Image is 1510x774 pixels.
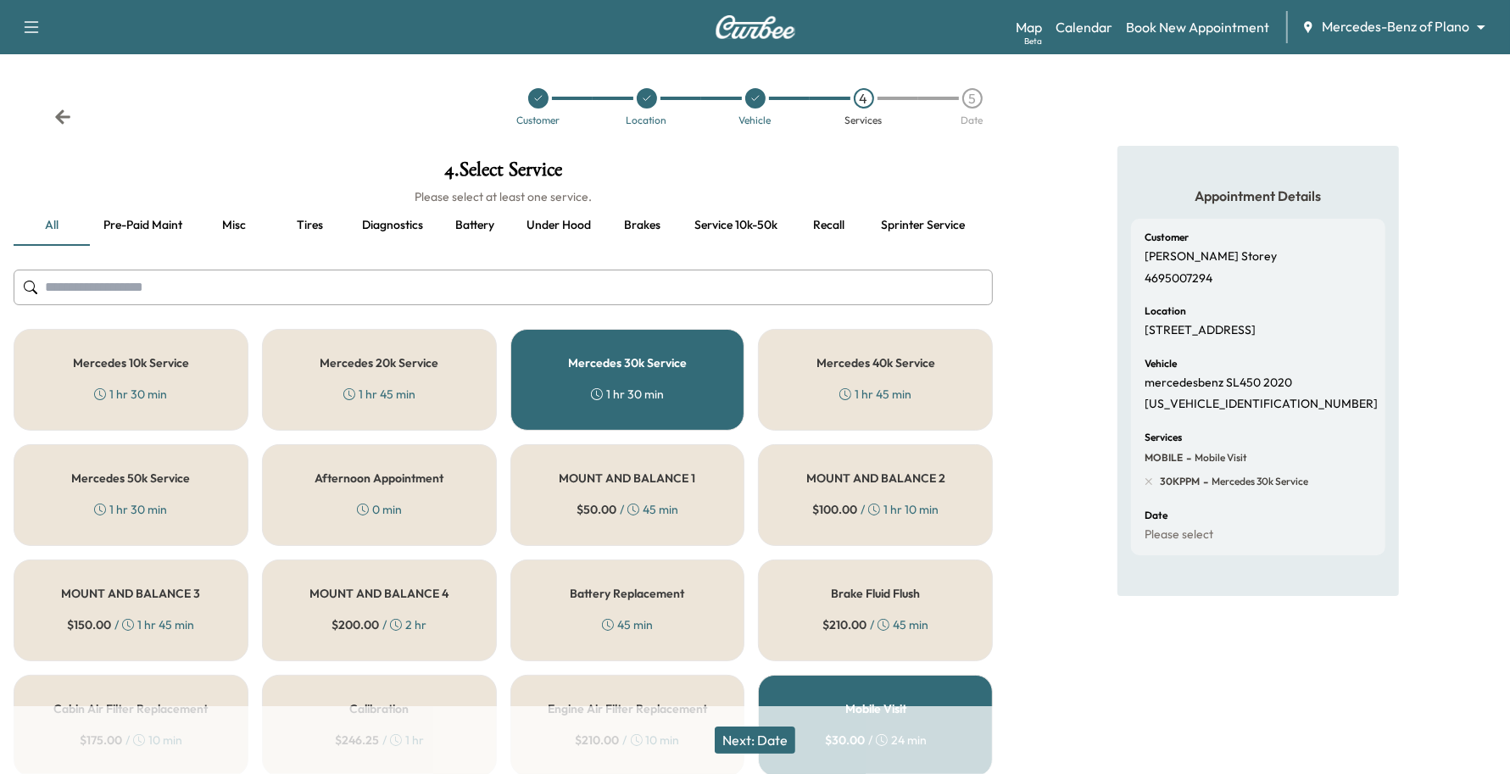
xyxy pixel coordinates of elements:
[320,357,438,369] h5: Mercedes 20k Service
[1126,17,1269,37] a: Book New Appointment
[591,386,664,403] div: 1 hr 30 min
[577,501,678,518] div: / 45 min
[1131,187,1385,205] h5: Appointment Details
[14,188,993,205] h6: Please select at least one service.
[14,159,993,188] h1: 4 . Select Service
[715,727,795,754] button: Next: Date
[349,703,409,715] h5: Calibration
[822,616,866,633] span: $ 210.00
[1056,17,1112,37] a: Calendar
[806,472,945,484] h5: MOUNT AND BALANCE 2
[571,587,685,599] h5: Battery Replacement
[437,205,513,246] button: Battery
[854,88,874,109] div: 4
[1160,475,1200,488] span: 30KPPM
[332,616,379,633] span: $ 200.00
[1145,397,1378,412] p: [US_VEHICLE_IDENTIFICATION_NUMBER]
[516,115,560,125] div: Customer
[1200,473,1208,490] span: -
[577,501,616,518] span: $ 50.00
[67,616,111,633] span: $ 150.00
[196,205,272,246] button: Misc
[816,357,935,369] h5: Mercedes 40k Service
[14,205,993,246] div: basic tabs example
[831,587,920,599] h5: Brake Fluid Flush
[513,205,605,246] button: Under hood
[548,703,707,715] h5: Engine Air Filter Replacement
[61,587,200,599] h5: MOUNT AND BALANCE 3
[1145,306,1186,316] h6: Location
[715,15,796,39] img: Curbee Logo
[1322,17,1469,36] span: Mercedes-Benz of Plano
[272,205,348,246] button: Tires
[739,115,772,125] div: Vehicle
[1145,271,1212,287] p: 4695007294
[94,501,167,518] div: 1 hr 30 min
[1016,17,1042,37] a: MapBeta
[73,357,189,369] h5: Mercedes 10k Service
[1145,510,1167,521] h6: Date
[90,205,196,246] button: Pre-paid maint
[1145,323,1256,338] p: [STREET_ADDRESS]
[605,205,681,246] button: Brakes
[54,109,71,125] div: Back
[791,205,867,246] button: Recall
[822,616,928,633] div: / 45 min
[309,587,449,599] h5: MOUNT AND BALANCE 4
[71,472,190,484] h5: Mercedes 50k Service
[1024,35,1042,47] div: Beta
[962,88,983,109] div: 5
[1145,527,1213,543] p: Please select
[812,501,939,518] div: / 1 hr 10 min
[845,703,906,715] h5: Mobile Visit
[1145,359,1177,369] h6: Vehicle
[348,205,437,246] button: Diagnostics
[602,616,653,633] div: 45 min
[961,115,983,125] div: Date
[1145,376,1292,391] p: mercedesbenz SL450 2020
[812,501,857,518] span: $ 100.00
[67,616,194,633] div: / 1 hr 45 min
[1145,432,1182,443] h6: Services
[839,386,911,403] div: 1 hr 45 min
[681,205,791,246] button: Service 10k-50k
[1191,451,1247,465] span: Mobile Visit
[357,501,402,518] div: 0 min
[560,472,696,484] h5: MOUNT AND BALANCE 1
[867,205,978,246] button: Sprinter service
[343,386,415,403] div: 1 hr 45 min
[568,357,687,369] h5: Mercedes 30k Service
[1145,232,1189,242] h6: Customer
[1145,451,1183,465] span: MOBILE
[53,703,208,715] h5: Cabin Air Filter Replacement
[627,115,667,125] div: Location
[845,115,883,125] div: Services
[1208,475,1308,488] span: Mercedes 30k Service
[94,386,167,403] div: 1 hr 30 min
[332,616,426,633] div: / 2 hr
[1183,449,1191,466] span: -
[1145,249,1277,264] p: [PERSON_NAME] Storey
[315,472,443,484] h5: Afternoon Appointment
[14,205,90,246] button: all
